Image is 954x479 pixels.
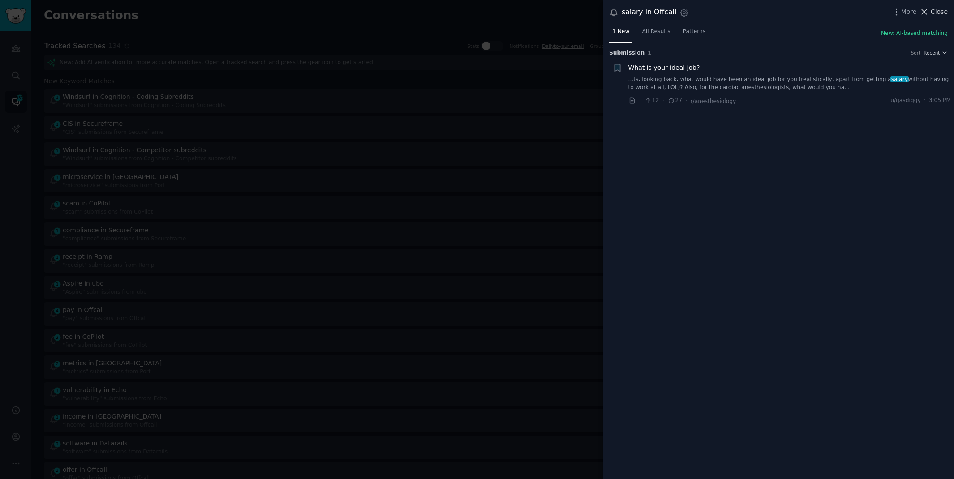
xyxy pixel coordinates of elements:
span: u/gasdiggy [890,97,921,105]
span: 1 [648,50,651,56]
button: More [892,7,917,17]
span: · [662,96,664,106]
span: Submission [609,49,645,57]
span: · [924,97,926,105]
button: New: AI-based matching [881,30,948,38]
span: Recent [924,50,940,56]
span: 27 [667,97,682,105]
span: Patterns [683,28,705,36]
span: · [685,96,687,106]
span: 12 [644,97,659,105]
span: · [639,96,641,106]
a: 1 New [609,25,632,43]
span: 3:05 PM [929,97,951,105]
span: 1 New [612,28,629,36]
span: Close [931,7,948,17]
a: Patterns [680,25,709,43]
a: What is your ideal job? [628,63,700,73]
span: More [901,7,917,17]
div: Sort [911,50,921,56]
span: All Results [642,28,670,36]
button: Close [920,7,948,17]
span: salary [890,76,909,82]
a: All Results [639,25,673,43]
div: salary in Offcall [622,7,676,18]
a: ...ts, looking back, what would have been an ideal job for you (realistically, apart from getting... [628,76,951,91]
button: Recent [924,50,948,56]
span: r/anesthesiology [691,98,736,104]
